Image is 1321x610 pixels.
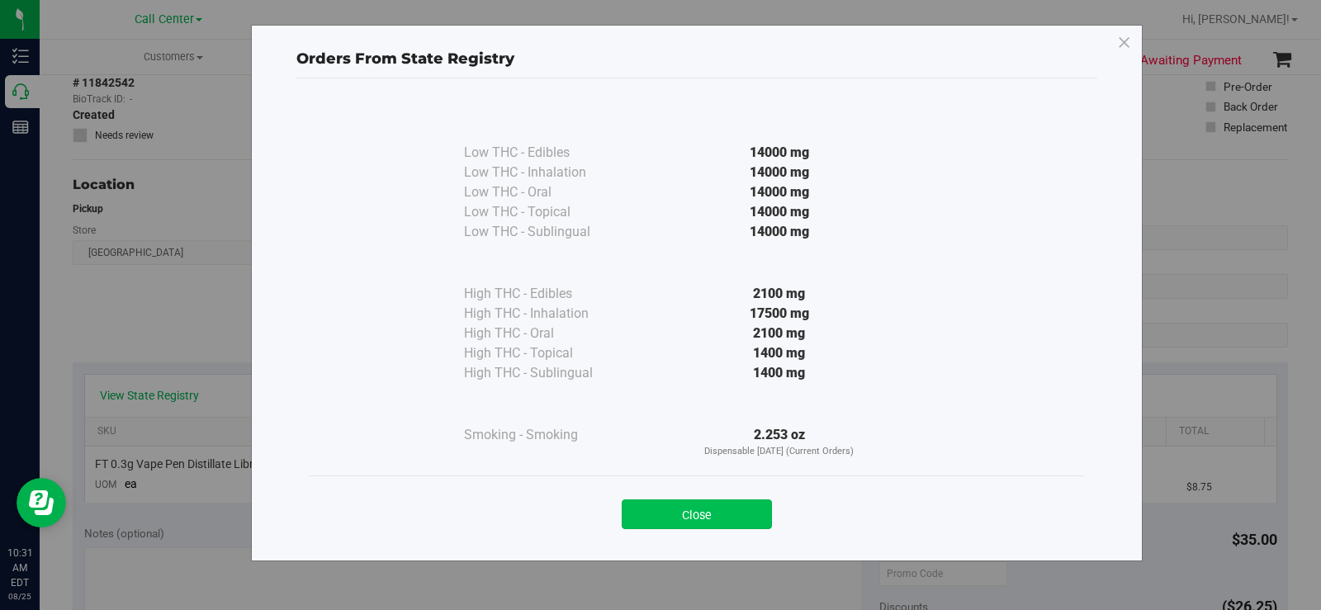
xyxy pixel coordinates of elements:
div: 17500 mg [629,304,930,324]
div: Low THC - Inhalation [464,163,629,182]
div: 2100 mg [629,324,930,343]
div: High THC - Topical [464,343,629,363]
div: 14000 mg [629,202,930,222]
div: Low THC - Sublingual [464,222,629,242]
div: 14000 mg [629,182,930,202]
div: 1400 mg [629,343,930,363]
div: High THC - Edibles [464,284,629,304]
span: Orders From State Registry [296,50,514,68]
div: 2.253 oz [629,425,930,459]
div: 2100 mg [629,284,930,304]
div: Low THC - Topical [464,202,629,222]
iframe: Resource center [17,478,66,527]
div: High THC - Inhalation [464,304,629,324]
p: Dispensable [DATE] (Current Orders) [629,445,930,459]
div: High THC - Oral [464,324,629,343]
div: High THC - Sublingual [464,363,629,383]
div: 14000 mg [629,222,930,242]
div: 14000 mg [629,163,930,182]
button: Close [622,499,772,529]
div: 14000 mg [629,143,930,163]
div: Low THC - Oral [464,182,629,202]
div: 1400 mg [629,363,930,383]
div: Low THC - Edibles [464,143,629,163]
div: Smoking - Smoking [464,425,629,445]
